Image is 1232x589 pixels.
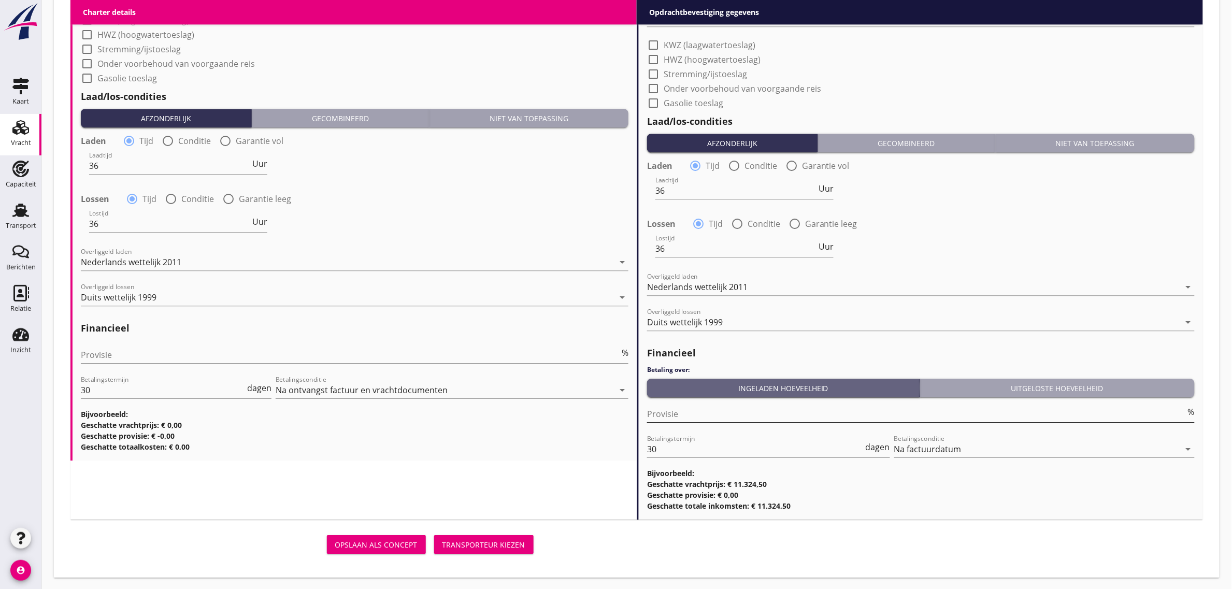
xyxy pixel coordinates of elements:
[178,136,211,146] label: Conditie
[81,321,628,335] h2: Financieel
[81,430,628,441] h3: Geschatte provisie: € -0,00
[805,219,857,229] label: Garantie leeg
[6,222,36,229] div: Transport
[647,219,676,229] strong: Lossen
[647,365,1195,375] h4: Betaling over:
[97,73,157,83] label: Gasolie toeslag
[748,219,780,229] label: Conditie
[647,441,864,457] input: Betalingstermijn
[647,406,1186,422] input: Provisie
[647,346,1195,360] h2: Financieel
[647,282,748,292] div: Nederlands wettelijk 2011
[616,256,628,268] i: arrow_drop_down
[1182,281,1195,293] i: arrow_drop_down
[647,134,818,152] button: Afzonderlijk
[924,383,1191,394] div: Uitgeloste hoeveelheid
[2,3,39,41] img: logo-small.a267ee39.svg
[664,40,755,50] label: KWZ (laagwatertoeslag)
[651,383,915,394] div: Ingeladen hoeveelheid
[822,138,991,149] div: Gecombineerd
[819,242,834,251] span: Uur
[655,182,816,199] input: Laadtijd
[709,219,723,229] label: Tijd
[647,13,741,23] div: CMNI m.u.v. Art 25, lid 2.
[894,444,962,454] div: Na factuurdatum
[616,291,628,304] i: arrow_drop_down
[647,479,1195,490] h3: Geschatte vrachtprijs: € 11.324,50
[81,382,245,398] input: Betalingstermijn
[12,98,29,105] div: Kaart
[236,136,283,146] label: Garantie vol
[239,194,291,204] label: Garantie leeg
[81,293,156,302] div: Duits wettelijk 1999
[442,539,525,550] div: Transporteur kiezen
[920,379,1195,397] button: Uitgeloste hoeveelheid
[142,194,156,204] label: Tijd
[276,385,448,395] div: Na ontvangst factuur en vrachtdocumenten
[10,305,31,312] div: Relatie
[434,113,624,124] div: Niet van toepassing
[1182,443,1195,455] i: arrow_drop_down
[139,136,153,146] label: Tijd
[647,114,1195,128] h2: Laad/los-condities
[81,409,628,420] h3: Bijvoorbeeld:
[81,90,628,104] h2: Laad/los-condities
[10,560,31,581] i: account_circle
[647,490,1195,500] h3: Geschatte provisie: € 0,00
[434,535,534,554] button: Transporteur kiezen
[655,240,816,257] input: Lostijd
[327,535,426,554] button: Opslaan als concept
[996,134,1195,152] button: Niet van toepassing
[252,160,267,168] span: Uur
[89,157,250,174] input: Laadtijd
[85,113,247,124] div: Afzonderlijk
[616,384,628,396] i: arrow_drop_down
[664,98,723,108] label: Gasolie toeslag
[429,109,628,127] button: Niet van toepassing
[664,83,821,94] label: Onder voorbehoud van voorgaande reis
[81,109,252,127] button: Afzonderlijk
[819,184,834,193] span: Uur
[620,349,628,357] div: %
[864,443,890,451] div: dagen
[1000,138,1191,149] div: Niet van toepassing
[81,420,628,430] h3: Geschatte vrachtprijs: € 0,00
[1186,408,1195,416] div: %
[651,138,813,149] div: Afzonderlijk
[256,113,425,124] div: Gecombineerd
[647,468,1195,479] h3: Bijvoorbeeld:
[6,181,36,188] div: Capaciteit
[1182,12,1195,24] i: arrow_drop_down
[10,347,31,353] div: Inzicht
[81,347,620,363] input: Provisie
[97,30,194,40] label: HWZ (hoogwatertoeslag)
[81,441,628,452] h3: Geschatte totaalkosten: € 0,00
[6,264,36,270] div: Berichten
[245,384,271,392] div: dagen
[647,161,672,171] strong: Laden
[81,136,106,146] strong: Laden
[647,318,723,327] div: Duits wettelijk 1999
[744,161,777,171] label: Conditie
[97,44,181,54] label: Stremming/ijstoeslag
[818,134,996,152] button: Gecombineerd
[81,194,109,204] strong: Lossen
[647,500,1195,511] h3: Geschatte totale inkomsten: € 11.324,50
[1182,316,1195,328] i: arrow_drop_down
[335,539,418,550] div: Opslaan als concept
[252,218,267,226] span: Uur
[97,15,189,25] label: KWZ (laagwatertoeslag)
[664,69,747,79] label: Stremming/ijstoeslag
[706,161,720,171] label: Tijd
[81,257,181,267] div: Nederlands wettelijk 2011
[664,54,761,65] label: HWZ (hoogwatertoeslag)
[181,194,214,204] label: Conditie
[252,109,429,127] button: Gecombineerd
[802,161,850,171] label: Garantie vol
[647,379,920,397] button: Ingeladen hoeveelheid
[97,59,255,69] label: Onder voorbehoud van voorgaande reis
[89,216,250,232] input: Lostijd
[11,139,31,146] div: Vracht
